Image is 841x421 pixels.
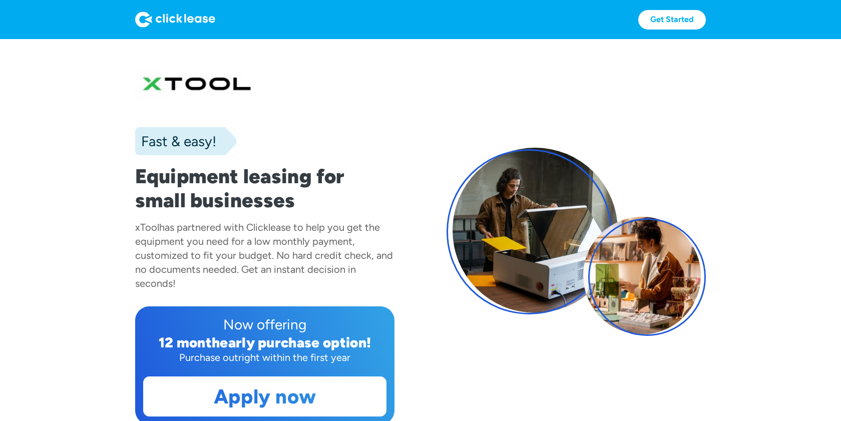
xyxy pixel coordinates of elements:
[135,131,216,151] div: Fast & easy!
[143,350,386,364] div: Purchase outright within the first year
[135,221,159,233] div: xTool
[638,10,706,30] a: Get Started
[143,314,386,334] div: Now offering
[159,334,220,351] div: 12 month
[135,221,393,289] div: has partnered with Clicklease to help you get the equipment you need for a low monthly payment, c...
[220,334,371,351] div: early purchase option!
[135,164,394,212] h1: Equipment leasing for small businesses
[135,12,215,28] img: Logo
[144,377,386,416] a: Apply now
